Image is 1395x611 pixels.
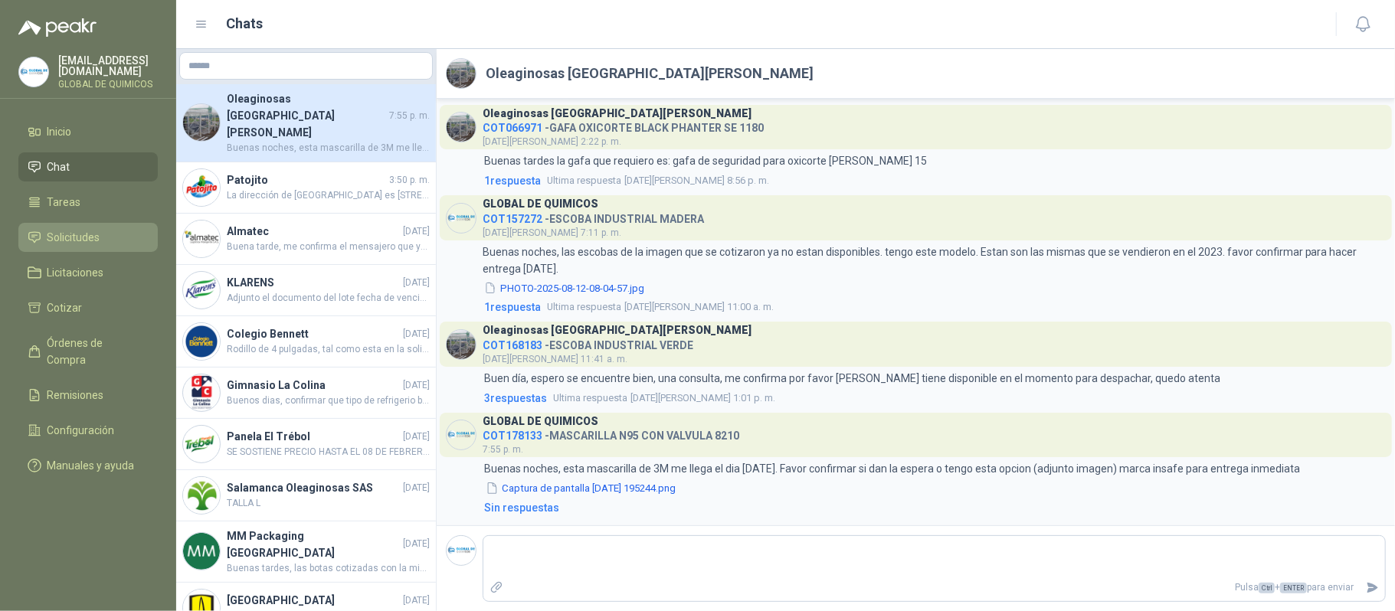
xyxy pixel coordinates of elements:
span: Buenas noches, esta mascarilla de 3M me llega el dia [DATE]. Favor confirmar si dan la espera o t... [227,141,430,155]
a: Company LogoColegio Bennett[DATE]Rodillo de 4 pulgadas, tal como esta en la solicitud [176,316,436,368]
span: [DATE][PERSON_NAME] 7:11 p. m. [483,227,621,238]
a: Licitaciones [18,258,158,287]
img: Company Logo [183,426,220,462]
h4: - ESCOBA INDUSTRIAL VERDE [483,335,752,350]
span: [DATE] [403,593,430,608]
span: 1 respuesta [484,299,541,315]
span: Configuración [47,422,115,439]
a: Órdenes de Compra [18,328,158,374]
span: Licitaciones [47,264,104,281]
img: Company Logo [447,59,476,88]
h3: Oleaginosas [GEOGRAPHIC_DATA][PERSON_NAME] [483,109,752,118]
img: Company Logo [447,113,476,142]
h1: Chats [227,13,264,34]
img: Company Logo [447,536,476,565]
p: [EMAIL_ADDRESS][DOMAIN_NAME] [58,55,158,77]
span: [DATE][PERSON_NAME] 11:41 a. m. [483,354,627,364]
span: SE SOSTIENE PRECIO HASTA EL 08 DE FEBRERO POR INCREMENTO DE PINTUCO [227,445,430,459]
button: PHOTO-2025-08-12-08-04-57.jpg [483,280,646,296]
a: Company LogoGimnasio La Colina[DATE]Buenos dias, confirmar que tipo de refrigerio buscan? fecha? ... [176,368,436,419]
span: [DATE][PERSON_NAME] 11:00 a. m. [547,299,774,315]
a: Cotizar [18,293,158,322]
h4: Patojito [227,172,386,188]
span: Ultima respuesta [553,390,627,406]
span: 7:55 p. m. [483,444,523,455]
span: Órdenes de Compra [47,335,143,368]
span: TALLA L [227,496,430,511]
h4: Panela El Trébol [227,428,400,445]
span: [DATE][PERSON_NAME] 2:22 p. m. [483,136,621,147]
a: Company LogoOleaginosas [GEOGRAPHIC_DATA][PERSON_NAME]7:55 p. m.Buenas noches, esta mascarilla de... [176,84,436,162]
a: Chat [18,152,158,181]
h4: - MASCARILLA N95 CON VALVULA 8210 [483,426,739,440]
span: [DATE] [403,276,430,290]
span: [DATE] [403,481,430,495]
a: Inicio [18,117,158,146]
h3: GLOBAL DE QUIMICOS [483,417,598,426]
h2: Oleaginosas [GEOGRAPHIC_DATA][PERSON_NAME] [486,63,814,84]
img: Company Logo [183,104,220,141]
h3: Oleaginosas [GEOGRAPHIC_DATA][PERSON_NAME] [483,326,752,335]
img: Company Logo [447,420,476,449]
p: Buenas noches, las escobas de la imagen que se cotizaron ya no estan disponibles. tengo este mode... [483,243,1386,277]
span: Solicitudes [47,229,100,246]
span: Buena tarde, me confirma el mensajero que ya se entregó [227,240,430,254]
img: Company Logo [19,57,48,87]
span: 1 respuesta [484,172,541,189]
img: Company Logo [183,533,220,570]
span: Manuales y ayuda [47,457,135,474]
img: Company Logo [183,374,220,411]
img: Company Logo [447,330,476,359]
p: Buen día, espero se encuentre bien, una consulta, me confirma por favor [PERSON_NAME] tiene dispo... [484,370,1220,387]
a: Company LogoMM Packaging [GEOGRAPHIC_DATA][DATE]Buenas tardes, las botas cotizadas con la misma d... [176,521,436,583]
img: Company Logo [183,221,220,257]
h4: KLARENS [227,274,400,291]
a: Solicitudes [18,223,158,252]
div: Sin respuestas [484,499,559,516]
span: Ultima respuesta [547,173,621,188]
span: [DATE] [403,327,430,341]
span: Buenas tardes, las botas cotizadas con la misma de la ficha que adjuntaron. En cuanto a precio de... [227,561,430,576]
a: Remisiones [18,381,158,410]
a: 3respuestasUltima respuesta[DATE][PERSON_NAME] 1:01 p. m. [481,390,1386,407]
p: Buenas noches, esta mascarilla de 3M me llega el dia [DATE]. Favor confirmar si dan la espera o t... [484,460,1300,477]
img: Company Logo [447,204,476,233]
a: Company LogoAlmatec[DATE]Buena tarde, me confirma el mensajero que ya se entregó [176,214,436,265]
p: GLOBAL DE QUIMICOS [58,80,158,89]
span: Inicio [47,123,72,140]
a: Manuales y ayuda [18,451,158,480]
label: Adjuntar archivos [483,574,509,601]
span: Chat [47,158,70,175]
a: Company LogoPanela El Trébol[DATE]SE SOSTIENE PRECIO HASTA EL 08 DE FEBRERO POR INCREMENTO DE PIN... [176,419,436,470]
a: Company LogoPatojito3:50 p. m.La dirección de [GEOGRAPHIC_DATA] es [STREET_ADDRESS][PERSON_NAME] [176,162,436,214]
a: Company LogoKLARENS[DATE]Adjunto el documento del lote fecha de vencimiento año 2026 [176,265,436,316]
p: Buenas tardes la gafa que requiero es: gafa de seguridad para oxicorte [PERSON_NAME] 15 [484,152,927,169]
h3: GLOBAL DE QUIMICOS [483,200,598,208]
span: 7:55 p. m. [389,109,430,123]
span: [DATE] [403,224,430,239]
span: Adjunto el documento del lote fecha de vencimiento año 2026 [227,291,430,305]
img: Logo peakr [18,18,97,37]
span: COT178133 [483,430,542,442]
img: Company Logo [183,477,220,514]
span: Tareas [47,194,81,211]
a: Tareas [18,188,158,217]
span: [DATE][PERSON_NAME] 8:56 p. m. [547,173,769,188]
a: Sin respuestas [481,499,1386,516]
span: [DATE] [403,537,430,551]
span: [DATE] [403,430,430,444]
span: Ultima respuesta [547,299,621,315]
span: 3 respuesta s [484,390,547,407]
span: Buenos dias, confirmar que tipo de refrigerio buscan? fecha? y presupuesto? [227,394,430,408]
span: ENTER [1280,583,1307,593]
span: Ctrl [1259,583,1275,593]
span: [DATE] [403,378,430,393]
span: COT168183 [483,339,542,351]
span: La dirección de [GEOGRAPHIC_DATA] es [STREET_ADDRESS][PERSON_NAME] [227,188,430,203]
h4: [GEOGRAPHIC_DATA] [227,592,400,609]
button: Enviar [1360,574,1385,601]
img: Company Logo [183,272,220,309]
h4: - ESCOBA INDUSTRIAL MADERA [483,209,704,224]
a: 1respuestaUltima respuesta[DATE][PERSON_NAME] 8:56 p. m. [481,172,1386,189]
img: Company Logo [183,323,220,360]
